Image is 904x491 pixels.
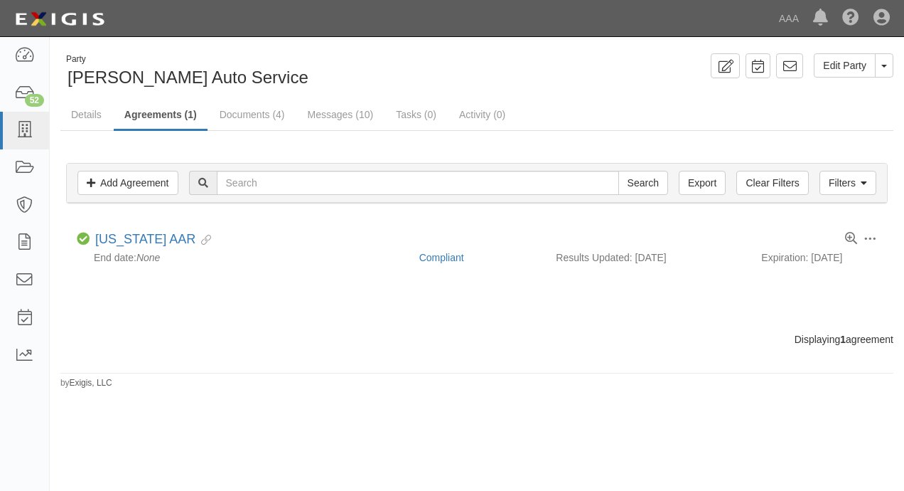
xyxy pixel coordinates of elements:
img: logo-5460c22ac91f19d4615b14bd174203de0afe785f0fc80cf4dbbc73dc1793850b.png [11,6,109,32]
input: Search [217,171,619,195]
a: Filters [819,171,876,195]
div: Yorba Linda Auto Service [60,53,466,90]
small: by [60,377,112,389]
a: Documents (4) [209,100,296,129]
div: Results Updated: [DATE] [556,250,740,265]
a: Export [679,171,726,195]
a: Exigis, LLC [70,378,112,388]
a: Tasks (0) [385,100,447,129]
div: 52 [25,94,44,107]
a: Details [60,100,112,129]
b: 1 [840,334,846,345]
a: AAA [772,4,806,33]
a: Compliant [419,252,464,263]
div: Expiration: [DATE] [761,250,877,265]
a: Messages (10) [297,100,384,129]
div: End date: [77,250,409,265]
a: Agreements (1) [114,100,208,131]
a: View results summary [845,233,857,245]
a: Edit Party [814,53,876,78]
i: Help Center - Complianz [842,10,859,27]
a: Activity (0) [448,100,516,129]
em: None [136,252,160,263]
a: [US_STATE] AAR [95,232,195,246]
a: Add Agreement [77,171,178,195]
div: Party [66,53,308,65]
i: Compliant [77,233,90,245]
input: Search [618,171,668,195]
i: Evidence Linked [195,236,211,245]
div: California AAR [95,232,211,248]
a: Clear Filters [736,171,808,195]
div: Displaying agreement [50,332,904,347]
span: [PERSON_NAME] Auto Service [68,68,308,87]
